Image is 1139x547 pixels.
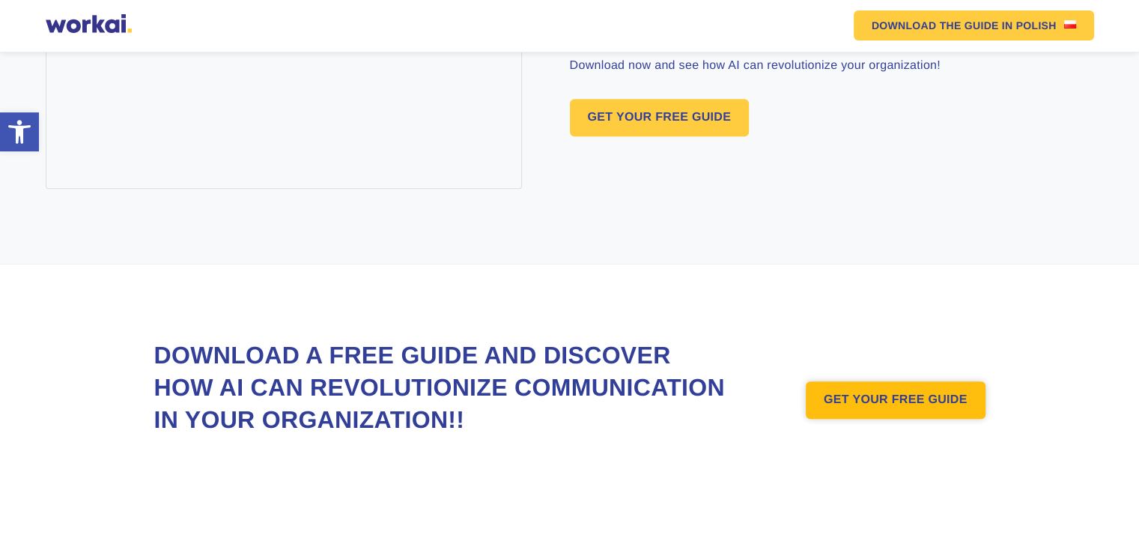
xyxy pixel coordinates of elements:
label: Please enter a different email address. This form does not accept addresses from [DOMAIN_NAME]. [4,109,382,136]
a: GET YOUR FREE GUIDE [570,99,750,136]
a: Terms of Use [147,180,216,195]
a: DOWNLOAD THE GUIDEIN POLISHUS flag [854,10,1094,40]
a: GET YOUR FREE GUIDE [806,381,985,419]
p: email messages [19,275,105,290]
p: Download now and see how AI can revolutionize your organization! [570,57,1094,75]
a: Privacy Policy [237,180,307,195]
input: email messages* [4,278,13,288]
h2: Download a free Guide and discover how AI can revolutionize communication in your organization!! [154,339,731,437]
em: DOWNLOAD THE GUIDE [872,20,999,31]
img: US flag [1064,20,1076,28]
